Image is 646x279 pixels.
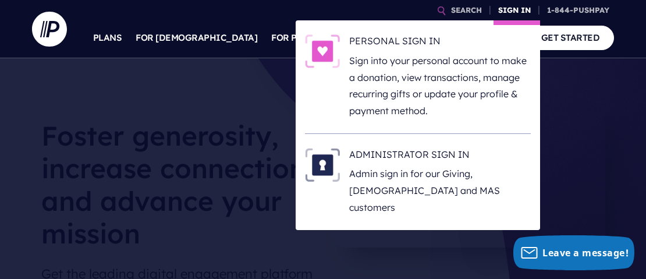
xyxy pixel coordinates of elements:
[527,26,615,50] a: GET STARTED
[305,148,531,216] a: ADMINISTRATOR SIGN IN - Illustration ADMINISTRATOR SIGN IN Admin sign in for our Giving, [DEMOGRA...
[93,17,122,58] a: PLANS
[136,17,257,58] a: FOR [DEMOGRAPHIC_DATA]
[470,17,513,58] a: COMPANY
[349,165,531,216] p: Admin sign in for our Giving, [DEMOGRAPHIC_DATA] and MAS customers
[416,17,456,58] a: EXPLORE
[349,34,531,52] h6: PERSONAL SIGN IN
[513,235,634,270] button: Leave a message!
[305,34,531,119] a: PERSONAL SIGN IN - Illustration PERSONAL SIGN IN Sign into your personal account to make a donati...
[542,246,629,259] span: Leave a message!
[350,17,402,58] a: SOLUTIONS
[349,52,531,119] p: Sign into your personal account to make a donation, view transactions, manage recurring gifts or ...
[305,148,340,182] img: ADMINISTRATOR SIGN IN - Illustration
[305,34,340,68] img: PERSONAL SIGN IN - Illustration
[349,148,531,165] h6: ADMINISTRATOR SIGN IN
[271,17,336,58] a: FOR PARISHES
